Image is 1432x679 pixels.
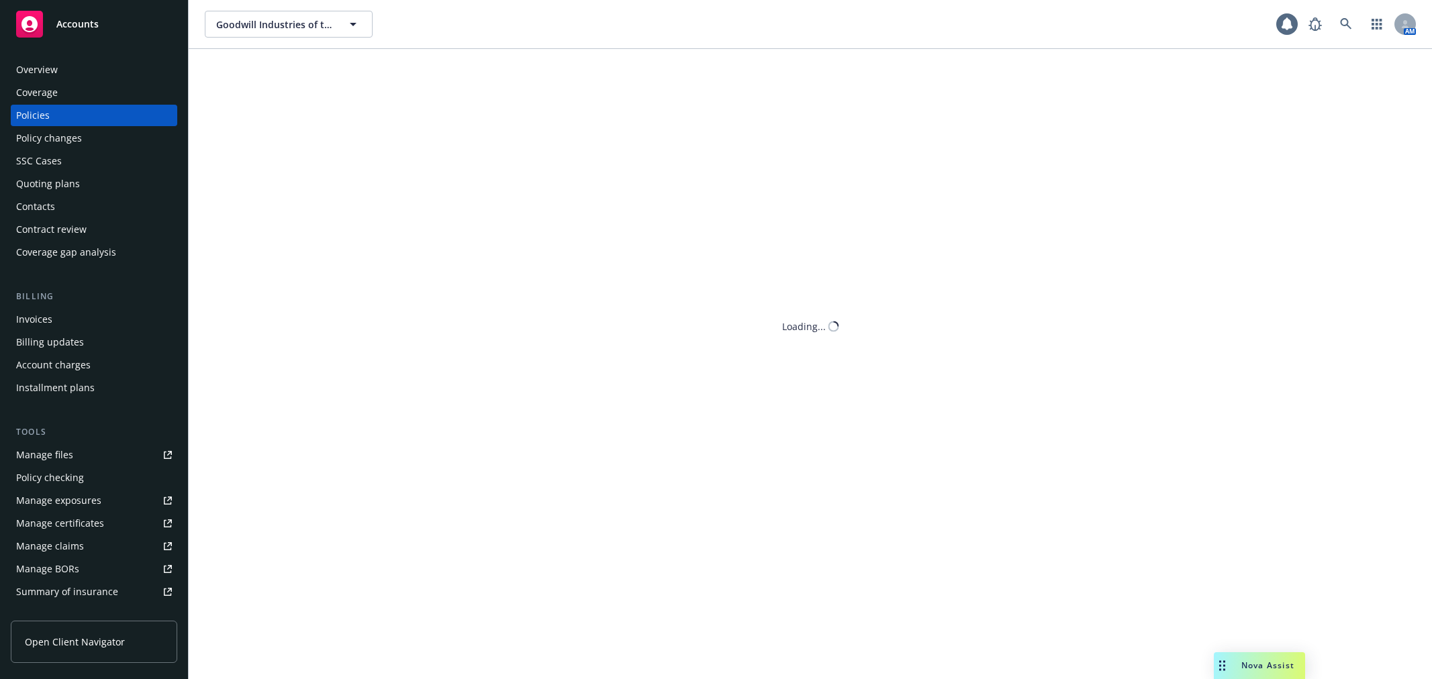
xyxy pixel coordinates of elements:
[16,354,91,376] div: Account charges
[25,635,125,649] span: Open Client Navigator
[11,581,177,603] a: Summary of insurance
[11,513,177,534] a: Manage certificates
[11,150,177,172] a: SSC Cases
[11,309,177,330] a: Invoices
[11,490,177,511] a: Manage exposures
[11,377,177,399] a: Installment plans
[11,354,177,376] a: Account charges
[11,444,177,466] a: Manage files
[1333,11,1359,38] a: Search
[11,290,177,303] div: Billing
[16,331,84,353] div: Billing updates
[11,196,177,217] a: Contacts
[11,219,177,240] a: Contract review
[11,173,177,195] a: Quoting plans
[11,127,177,149] a: Policy changes
[16,196,55,217] div: Contacts
[16,467,84,488] div: Policy checking
[1241,660,1294,671] span: Nova Assist
[11,242,177,263] a: Coverage gap analysis
[16,535,84,557] div: Manage claims
[11,425,177,439] div: Tools
[16,377,95,399] div: Installment plans
[16,513,104,534] div: Manage certificates
[16,127,82,149] div: Policy changes
[16,173,80,195] div: Quoting plans
[16,82,58,103] div: Coverage
[205,11,373,38] button: Goodwill Industries of the Redwoods Empire
[16,219,87,240] div: Contract review
[1214,652,1231,679] div: Drag to move
[16,105,50,126] div: Policies
[1302,11,1329,38] a: Report a Bug
[16,59,58,81] div: Overview
[16,558,79,580] div: Manage BORs
[11,558,177,580] a: Manage BORs
[11,331,177,353] a: Billing updates
[16,242,116,263] div: Coverage gap analysis
[11,105,177,126] a: Policies
[11,467,177,488] a: Policy checking
[11,535,177,557] a: Manage claims
[11,5,177,43] a: Accounts
[11,59,177,81] a: Overview
[216,17,332,32] span: Goodwill Industries of the Redwoods Empire
[782,319,826,333] div: Loading...
[16,444,73,466] div: Manage files
[11,82,177,103] a: Coverage
[16,490,101,511] div: Manage exposures
[16,150,62,172] div: SSC Cases
[1364,11,1390,38] a: Switch app
[16,581,118,603] div: Summary of insurance
[16,309,52,330] div: Invoices
[56,19,99,30] span: Accounts
[1214,652,1305,679] button: Nova Assist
